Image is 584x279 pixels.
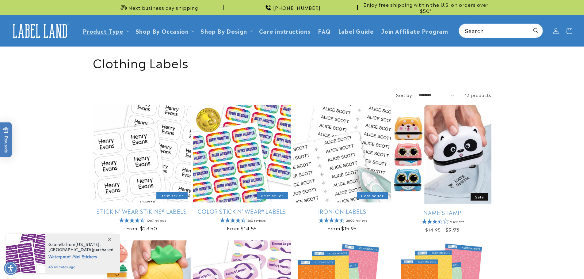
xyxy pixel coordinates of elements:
a: Care instructions [255,24,314,38]
span: [PHONE_NUMBER] [273,5,321,11]
span: from , purchased [48,242,114,252]
a: FAQ [314,24,334,38]
a: Shop By Design [200,27,247,35]
a: Label Land [7,19,73,43]
a: Color Stick N' Wear® Labels [193,208,291,215]
span: Join Affiliate Program [381,27,448,34]
span: Label Guide [338,27,374,34]
a: Name Stamp [394,209,491,216]
span: Care instructions [259,27,311,34]
a: Stick N' Wear Stikins® Labels [93,208,191,215]
a: Label Guide [334,24,378,38]
label: Sort by: [396,92,413,98]
span: Enjoy free shipping within the U.S. on orders over $50* [360,2,491,13]
span: Gabriella [48,242,66,247]
div: Accessibility Menu [4,262,17,275]
span: Next business day shipping [128,5,198,11]
img: Label Land [9,21,71,40]
a: Join Affiliate Program [377,24,452,38]
summary: Shop By Occasion [132,24,197,38]
h1: Clothing Labels [93,54,491,70]
span: 13 products [465,92,491,98]
span: Rewards [3,127,9,153]
span: Shop By Occasion [136,27,189,34]
span: [GEOGRAPHIC_DATA] [48,247,93,252]
button: Search [529,24,543,37]
a: Iron-On Labels [293,208,391,215]
span: [US_STATE] [75,242,100,247]
summary: Shop By Design [197,24,255,38]
a: Product Type [83,27,124,35]
span: FAQ [318,27,331,34]
summary: Product Type [79,24,132,38]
